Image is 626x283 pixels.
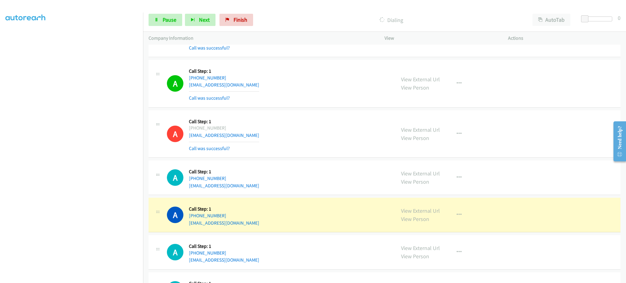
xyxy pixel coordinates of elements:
a: View External Url [401,207,440,214]
a: [PHONE_NUMBER] [189,75,226,81]
h1: A [167,169,183,186]
a: [EMAIL_ADDRESS][DOMAIN_NAME] [189,183,259,189]
a: Call was successful? [189,145,230,151]
h1: A [167,75,183,92]
a: View Person [401,178,429,185]
a: [EMAIL_ADDRESS][DOMAIN_NAME] [189,132,259,138]
a: [PHONE_NUMBER] [189,213,226,219]
a: View External Url [401,76,440,83]
a: Call was successful? [189,45,230,51]
p: Dialing [261,16,521,24]
a: View External Url [401,244,440,252]
h1: A [167,244,183,260]
a: [PHONE_NUMBER] [189,175,226,181]
h5: Call Step: 1 [189,68,259,74]
a: [EMAIL_ADDRESS][DOMAIN_NAME] [189,82,259,88]
div: [PHONE_NUMBER] [189,124,259,132]
p: Actions [508,35,620,42]
div: Delay between calls (in seconds) [584,17,612,21]
a: Call was successful? [189,95,230,101]
h1: A [167,126,183,142]
a: [PHONE_NUMBER] [189,250,226,256]
h5: Call Step: 1 [189,206,259,212]
a: View External Url [401,126,440,133]
span: Pause [163,16,176,23]
button: Next [185,14,215,26]
span: Finish [234,16,247,23]
a: [EMAIL_ADDRESS][DOMAIN_NAME] [189,220,259,226]
h1: A [167,207,183,223]
a: Finish [219,14,253,26]
a: View Person [401,134,429,141]
a: View Person [401,215,429,222]
h5: Call Step: 1 [189,243,259,249]
h5: Call Step: 1 [189,169,259,175]
iframe: Resource Center [609,117,626,166]
a: View Person [401,84,429,91]
div: 0 [618,14,620,22]
a: View Person [401,253,429,260]
span: Next [199,16,210,23]
a: [EMAIL_ADDRESS][DOMAIN_NAME] [189,257,259,263]
h5: Call Step: 1 [189,119,259,125]
a: Pause [149,14,182,26]
p: Company Information [149,35,374,42]
a: View External Url [401,170,440,177]
p: View [385,35,497,42]
button: AutoTab [532,14,570,26]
